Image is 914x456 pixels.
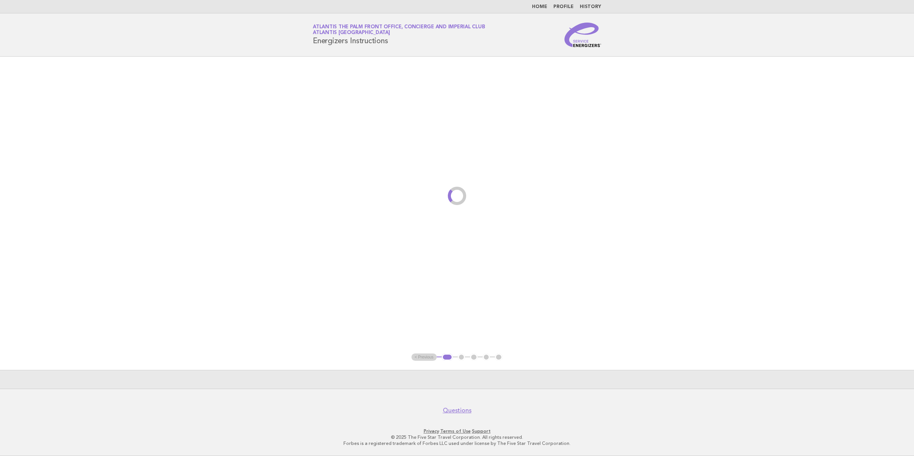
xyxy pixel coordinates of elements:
a: Questions [443,407,472,414]
a: Atlantis The Palm Front Office, Concierge and Imperial ClubAtlantis [GEOGRAPHIC_DATA] [313,24,485,35]
a: Terms of Use [440,428,471,434]
p: Forbes is a registered trademark of Forbes LLC used under license by The Five Star Travel Corpora... [223,440,691,446]
p: · · [223,428,691,434]
a: Profile [553,5,574,9]
a: History [580,5,601,9]
span: Atlantis [GEOGRAPHIC_DATA] [313,31,390,36]
a: Support [472,428,491,434]
img: Service Energizers [564,23,601,47]
a: Home [532,5,547,9]
p: © 2025 The Five Star Travel Corporation. All rights reserved. [223,434,691,440]
a: Privacy [424,428,439,434]
h1: Energizers Instructions [313,25,485,45]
